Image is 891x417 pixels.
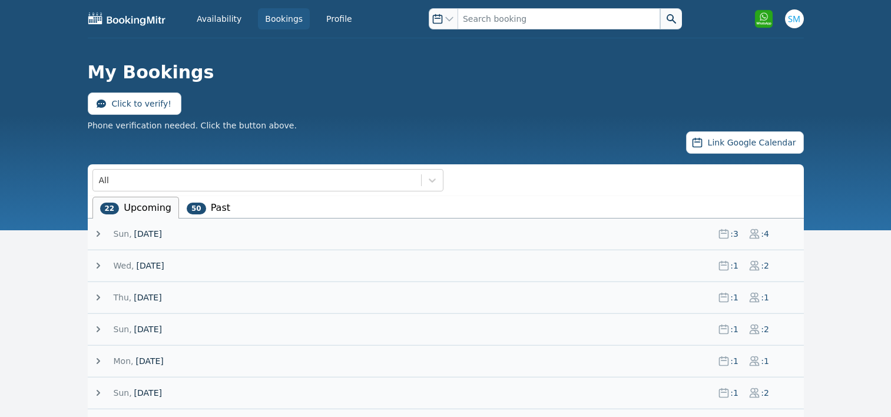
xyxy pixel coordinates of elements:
[100,203,120,214] span: 22
[760,228,770,240] span: : 4
[134,228,162,240] span: [DATE]
[760,260,770,272] span: : 2
[99,174,109,186] div: All
[92,197,179,219] li: Upcoming
[760,292,770,303] span: : 1
[114,323,132,335] span: Sun,
[92,355,804,367] button: Mon,[DATE]:1:1
[88,92,181,115] button: Click to verify!
[114,387,132,399] span: Sun,
[88,62,794,83] h1: My Bookings
[92,260,804,272] button: Wed,[DATE]:1:2
[730,323,739,335] span: : 1
[754,9,773,28] img: Click to open WhatsApp
[458,8,660,29] input: Search booking
[135,355,163,367] span: [DATE]
[134,387,162,399] span: [DATE]
[136,260,164,272] span: [DATE]
[686,131,804,154] button: Link Google Calendar
[760,323,770,335] span: : 2
[730,355,739,367] span: : 1
[134,323,162,335] span: [DATE]
[134,292,161,303] span: [DATE]
[88,12,167,26] img: BookingMitr
[179,197,238,219] li: Past
[114,292,132,303] span: Thu,
[92,228,804,240] button: Sun,[DATE]:3:4
[190,8,249,29] a: Availability
[114,355,134,367] span: Mon,
[319,8,359,29] a: Profile
[730,260,739,272] span: : 1
[730,228,739,240] span: : 3
[258,8,310,29] a: Bookings
[114,228,132,240] span: Sun,
[730,292,739,303] span: : 1
[114,260,134,272] span: Wed,
[92,323,804,335] button: Sun,[DATE]:1:2
[730,387,739,399] span: : 1
[92,387,804,399] button: Sun,[DATE]:1:2
[88,120,297,131] span: Phone verification needed. Click the button above.
[187,203,206,214] span: 50
[760,387,770,399] span: : 2
[92,292,804,303] button: Thu,[DATE]:1:1
[760,355,770,367] span: : 1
